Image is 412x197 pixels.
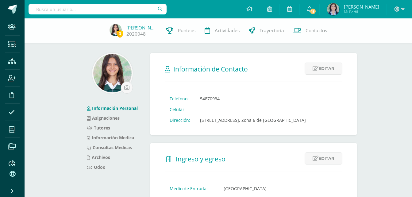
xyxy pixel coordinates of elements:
[178,27,195,34] span: Punteos
[173,65,248,73] span: Información de Contacto
[195,115,311,126] td: [STREET_ADDRESS], Zona 6 de [GEOGRAPHIC_DATA]
[195,93,311,104] td: 54870934
[87,105,138,111] a: Información Personal
[305,63,342,75] a: Editar
[87,164,106,170] a: Odoo
[87,125,110,131] a: Tutores
[327,3,339,15] img: 2f9659416ba1a5f1231b987658998d2f.png
[305,153,342,164] a: Editar
[110,24,122,36] img: f332fa5c9915f6430edbc8de3ca45c27.png
[344,4,379,10] span: [PERSON_NAME]
[162,18,200,43] a: Punteos
[306,27,327,34] span: Contactos
[260,27,284,34] span: Trayectoria
[200,18,244,43] a: Actividades
[165,183,219,194] td: Medio de Entrada:
[29,4,167,14] input: Busca un usuario...
[289,18,332,43] a: Contactos
[215,27,240,34] span: Actividades
[87,154,110,160] a: Archivos
[93,54,132,92] img: 5c30575b08a9aee1af5cdedbe359aaa3.png
[165,115,195,126] td: Dirección:
[344,9,379,14] span: Mi Perfil
[165,104,195,115] td: Celular:
[87,145,132,150] a: Consultas Médicas
[126,25,157,31] a: [PERSON_NAME]
[310,8,316,15] span: 15
[126,31,146,37] a: 2020048
[117,30,123,37] span: 3
[87,115,120,121] a: Asignaciones
[87,135,134,141] a: Información Medica
[176,155,225,163] span: Ingreso y egreso
[165,93,195,104] td: Teléfono:
[244,18,289,43] a: Trayectoria
[219,183,271,194] td: [GEOGRAPHIC_DATA]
